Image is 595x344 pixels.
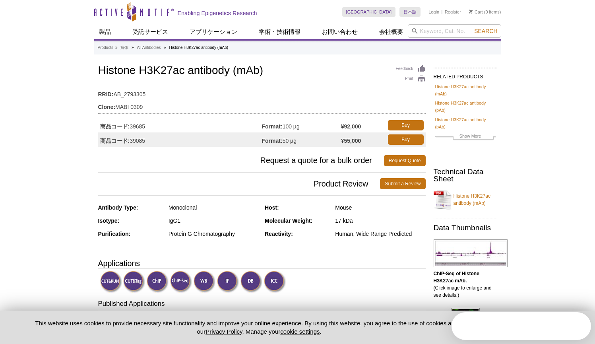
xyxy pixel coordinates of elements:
[98,91,114,98] strong: RRID:
[137,44,161,51] a: All Antibodies
[98,103,116,111] strong: Clone:
[435,83,496,97] a: Histone H3K27ac antibody (mAb)
[98,64,426,78] h1: Histone H3K27ac antibody (mAb)
[568,317,587,336] iframe: Intercom live chat
[452,312,591,340] iframe: Intercom live chat discovery launcher
[335,230,425,237] div: Human, Wide Range Predicted
[98,155,384,166] span: Request a quote for a bulk order
[374,24,408,39] a: 会社概要
[434,271,479,284] b: ChIP-Seq of Histone H3K27ac mAb.
[280,328,320,335] button: cookie settings
[469,7,501,17] li: (0 items)
[265,218,312,224] strong: Molecular Weight:
[169,45,228,50] li: Histone H3K27ac antibody (mAb)
[388,134,424,145] a: Buy
[254,24,305,39] a: 学術・技術情報
[445,9,461,15] a: Register
[408,24,501,38] input: Keyword, Cat. No.
[98,86,426,99] td: AB_2793305
[100,271,122,293] img: CUT&RUN Validated
[178,10,257,17] h2: Enabling Epigenetics Research
[98,178,380,189] span: Product Review
[98,204,138,211] strong: Antibody Type:
[317,24,362,39] a: お問い合わせ
[98,218,120,224] strong: Isotype:
[434,188,497,212] a: Histone H3K27ac antibody (mAb)
[264,271,286,293] img: Immunocytochemistry Validated
[170,271,192,293] img: ChIP-Seq Validated
[396,75,426,84] a: Print
[98,132,262,147] td: 39085
[399,7,421,17] a: 日本語
[434,168,497,183] h2: Technical Data Sheet
[435,132,496,142] a: Show More
[384,155,426,166] a: Request Quote
[98,99,426,111] td: MABI 0309
[147,271,169,293] img: ChIP Validated
[472,27,500,35] button: Search
[435,116,496,130] a: Histone H3K27ac antibody (pAb)
[434,270,497,299] p: (Click image to enlarge and see details.)
[120,44,128,51] a: 抗体
[469,9,483,15] a: Cart
[265,204,279,211] strong: Host:
[469,10,473,14] img: Your Cart
[262,137,283,144] strong: Format:
[98,257,426,269] h3: Applications
[115,45,118,50] li: »
[98,299,426,310] h3: Published Applications
[474,28,497,34] span: Search
[442,7,443,17] li: |
[100,137,130,144] strong: 商品コード:
[169,204,259,211] div: Monoclonal
[265,231,293,237] strong: Reactivity:
[164,45,166,50] li: »
[217,271,239,293] img: Immunofluorescence Validated
[185,24,242,39] a: アプリケーション
[434,239,508,267] img: Histone H3K27ac antibody (mAb) tested by ChIP-Seq.
[434,224,497,231] h2: Data Thumbnails
[335,204,425,211] div: Mouse
[341,123,361,130] strong: ¥92,000
[169,230,259,237] div: Protein G Chromatography
[194,271,215,293] img: Western Blot Validated
[21,319,497,336] p: This website uses cookies to provide necessary site functionality and improve your online experie...
[98,118,262,132] td: 39685
[132,45,134,50] li: »
[396,64,426,73] a: Feedback
[128,24,173,39] a: 受託サービス
[335,217,425,224] div: 17 kDa
[262,123,283,130] strong: Format:
[434,68,497,82] h2: RELATED PRODUCTS
[98,231,131,237] strong: Purification:
[262,118,341,132] td: 100 µg
[98,44,113,51] a: Products
[388,120,424,130] a: Buy
[341,137,361,144] strong: ¥55,000
[169,217,259,224] div: IgG1
[435,99,496,114] a: Histone H3K27ac antibody (pAb)
[342,7,396,17] a: [GEOGRAPHIC_DATA]
[240,271,262,293] img: Dot Blot Validated
[428,9,439,15] a: Login
[94,24,116,39] a: 製品
[100,123,130,130] strong: 商品コード:
[205,328,242,335] a: Privacy Policy
[262,132,341,147] td: 50 µg
[380,178,425,189] a: Submit a Review
[123,271,145,293] img: CUT&Tag Validated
